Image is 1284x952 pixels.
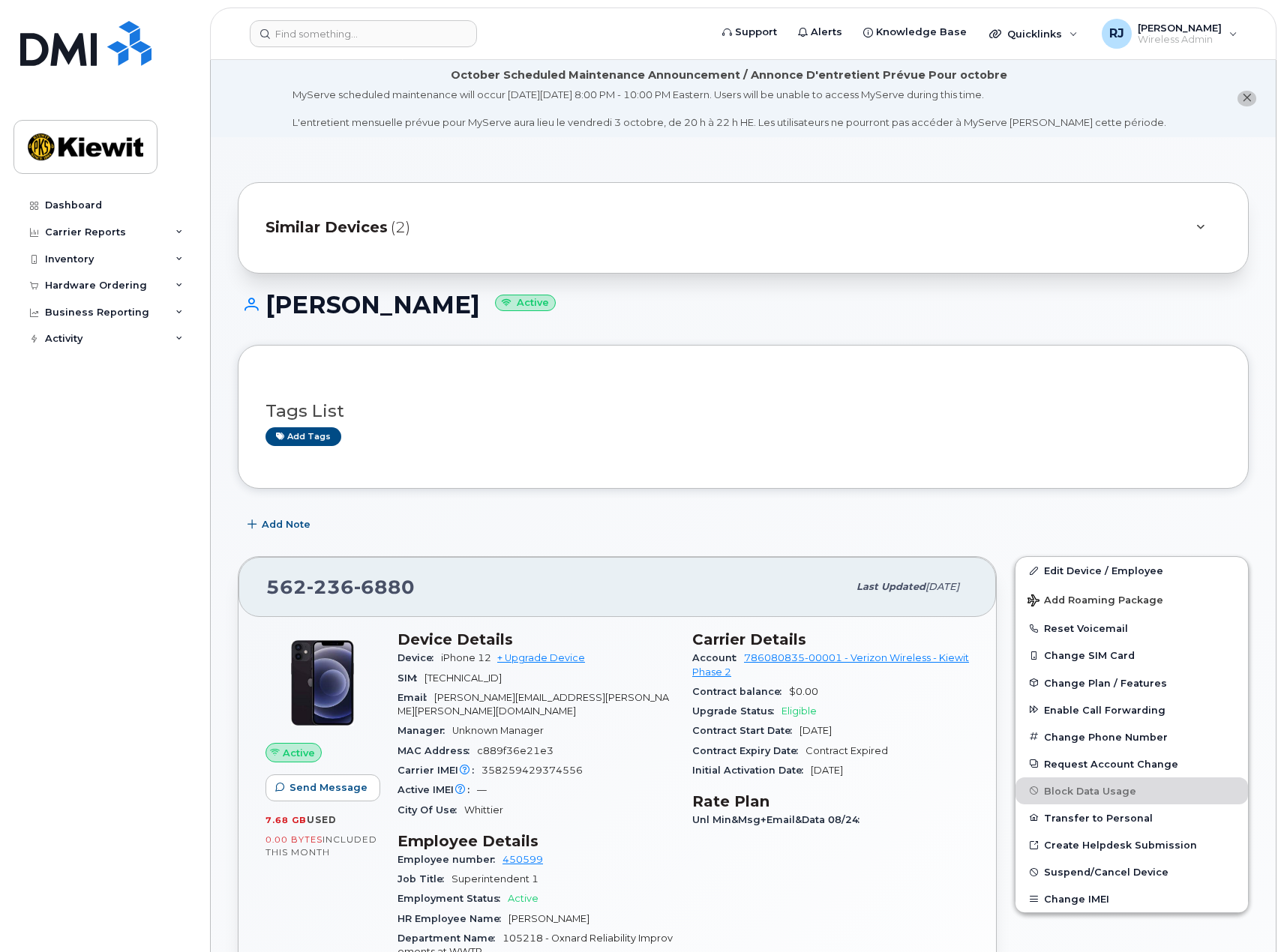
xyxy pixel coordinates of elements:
a: Add tags [265,427,341,446]
a: 450599 [502,854,543,865]
span: [DATE] [811,765,843,776]
span: Enable Call Forwarding [1044,704,1165,715]
span: Contract Expired [805,745,888,756]
span: Superintendent 1 [451,873,538,885]
a: Edit Device / Employee [1015,557,1248,584]
span: $0.00 [789,686,818,697]
span: (2) [391,217,410,238]
span: Carrier IMEI [397,765,481,776]
span: [PERSON_NAME] [508,913,589,924]
button: close notification [1237,91,1256,106]
a: + Upgrade Device [497,652,585,663]
div: October Scheduled Maintenance Announcement / Annonce D'entretient Prévue Pour octobre [451,67,1007,83]
button: Reset Voicemail [1015,615,1248,642]
iframe: Messenger Launcher [1219,887,1273,941]
a: 786080835-00001 - Verizon Wireless - Kiewit Phase 2 [692,652,969,677]
span: Employee number [397,854,502,865]
span: Unknown Manager [452,725,544,736]
span: HR Employee Name [397,913,508,924]
span: iPhone 12 [441,652,491,663]
button: Request Account Change [1015,750,1248,777]
span: Active [283,746,315,760]
span: SIM [397,672,424,684]
span: c889f36e21e3 [477,745,553,756]
span: used [307,814,337,825]
span: Job Title [397,873,451,885]
button: Change SIM Card [1015,642,1248,669]
h3: Device Details [397,630,674,648]
span: Similar Devices [265,217,388,238]
button: Block Data Usage [1015,777,1248,804]
span: 562 [266,576,415,598]
button: Send Message [265,774,380,801]
span: [TECHNICAL_ID] [424,672,502,684]
span: Manager [397,725,452,736]
span: Employment Status [397,893,508,904]
span: Suspend/Cancel Device [1044,867,1168,878]
button: Change Plan / Features [1015,669,1248,696]
span: City Of Use [397,804,464,816]
h3: Employee Details [397,832,674,850]
span: 6880 [354,576,415,598]
span: Whittier [464,804,503,816]
span: Add Note [262,517,310,531]
h1: [PERSON_NAME] [238,292,1249,318]
div: MyServe scheduled maintenance will occur [DATE][DATE] 8:00 PM - 10:00 PM Eastern. Users will be u... [292,88,1166,130]
span: Contract Expiry Date [692,745,805,756]
span: Initial Activation Date [692,765,811,776]
button: Enable Call Forwarding [1015,696,1248,723]
button: Suspend/Cancel Device [1015,858,1248,885]
span: 0.00 Bytes [265,834,322,845]
h3: Rate Plan [692,792,969,810]
span: — [477,784,487,795]
span: Department Name [397,933,502,944]
small: Active [495,295,556,312]
button: Add Note [238,511,323,538]
span: MAC Address [397,745,477,756]
span: Active [508,893,538,904]
span: Account [692,652,744,663]
span: Last updated [856,581,925,592]
span: Eligible [781,705,817,717]
a: Create Helpdesk Submission [1015,831,1248,858]
h3: Tags List [265,402,1221,421]
span: 358259429374556 [481,765,583,776]
span: Change Plan / Features [1044,677,1167,688]
span: [DATE] [925,581,959,592]
button: Add Roaming Package [1015,584,1248,615]
span: Upgrade Status [692,705,781,717]
span: Contract Start Date [692,725,799,736]
button: Transfer to Personal [1015,804,1248,831]
span: 7.68 GB [265,815,307,825]
button: Change IMEI [1015,885,1248,912]
span: Email [397,692,434,703]
span: 236 [307,576,354,598]
span: Contract balance [692,686,789,697]
span: Add Roaming Package [1027,594,1163,609]
img: iPhone_12.jpg [277,638,367,728]
button: Change Phone Number [1015,723,1248,750]
h3: Carrier Details [692,630,969,648]
span: [DATE] [799,725,832,736]
span: Device [397,652,441,663]
span: Send Message [289,780,367,795]
span: Unl Min&Msg+Email&Data 08/24 [692,814,867,825]
span: [PERSON_NAME][EMAIL_ADDRESS][PERSON_NAME][PERSON_NAME][DOMAIN_NAME] [397,692,669,717]
span: Active IMEI [397,784,477,795]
